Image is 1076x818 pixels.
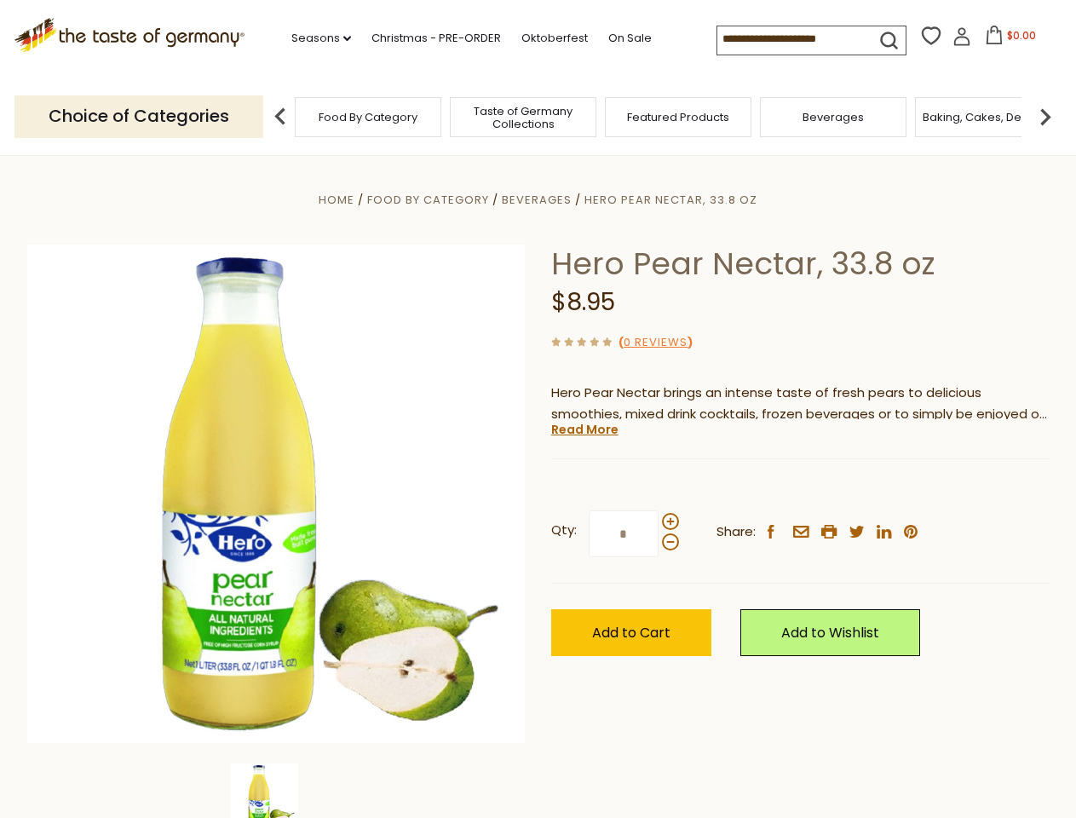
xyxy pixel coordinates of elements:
[803,111,864,124] a: Beverages
[589,510,659,557] input: Qty:
[551,421,619,438] a: Read More
[319,192,354,208] a: Home
[502,192,572,208] a: Beverages
[455,105,591,130] a: Taste of Germany Collections
[923,111,1055,124] a: Baking, Cakes, Desserts
[263,100,297,134] img: previous arrow
[716,521,756,543] span: Share:
[1028,100,1062,134] img: next arrow
[551,520,577,541] strong: Qty:
[592,623,670,642] span: Add to Cart
[584,192,757,208] a: Hero Pear Nectar, 33.8 oz
[551,609,711,656] button: Add to Cart
[551,285,615,319] span: $8.95
[627,111,729,124] a: Featured Products
[619,334,693,350] span: ( )
[551,245,1050,283] h1: Hero Pear Nectar, 33.8 oz
[608,29,652,48] a: On Sale
[975,26,1047,51] button: $0.00
[551,383,1050,425] p: Hero Pear Nectar brings an intense taste of fresh pears to delicious smoothies, mixed drink cockt...
[367,192,489,208] a: Food By Category
[291,29,351,48] a: Seasons
[14,95,263,137] p: Choice of Categories
[319,111,417,124] a: Food By Category
[624,334,688,352] a: 0 Reviews
[1007,28,1036,43] span: $0.00
[27,245,526,743] img: Hero Pear Nectar, 33.8 oz
[521,29,588,48] a: Oktoberfest
[740,609,920,656] a: Add to Wishlist
[371,29,501,48] a: Christmas - PRE-ORDER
